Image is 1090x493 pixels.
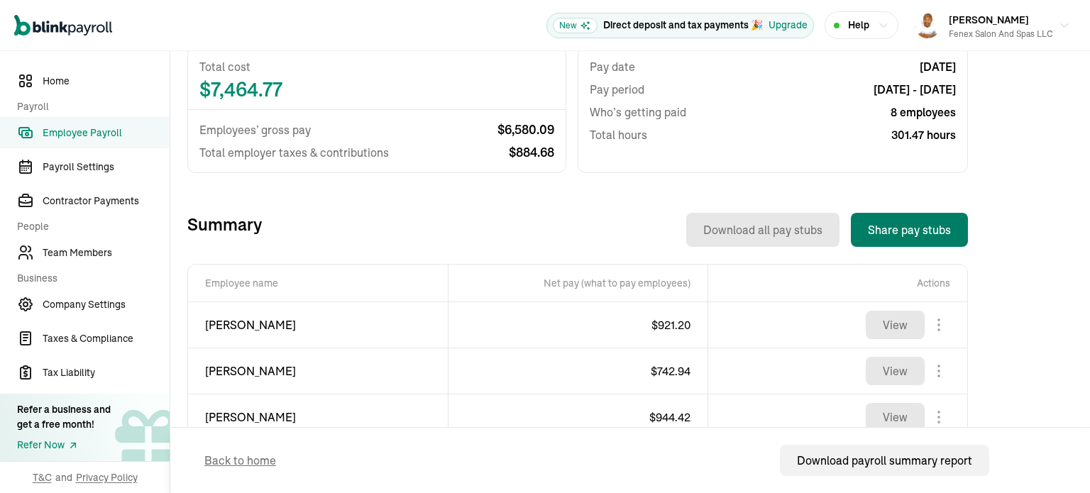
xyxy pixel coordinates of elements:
button: Upgrade [769,18,808,33]
span: [DATE] [920,58,956,75]
span: [PERSON_NAME] [205,316,431,333]
button: [PERSON_NAME]Fenex Salon and Spas LLC [909,8,1076,43]
span: $ 7,464.77 [199,81,554,98]
button: Help [825,11,898,39]
div: Download payroll summary report [797,452,972,469]
span: [PERSON_NAME] [205,362,431,380]
span: Taxes & Compliance [43,331,170,346]
span: $ 944.42 [649,410,690,424]
span: Total employer taxes & contributions [199,144,389,161]
span: Who’s getting paid [590,104,686,121]
span: Payroll Settings [43,160,170,175]
span: $ 884.68 [509,144,554,161]
span: Pay date [590,58,635,75]
span: $ 6,580.09 [497,121,554,138]
span: Employee Payroll [43,126,170,140]
button: View [866,311,925,339]
iframe: Chat Widget [1019,425,1090,493]
button: Back to home [187,445,293,476]
a: Refer Now [17,438,111,453]
button: Download payroll summary report [780,445,989,476]
span: People [17,219,161,234]
span: Pay period [590,81,644,98]
span: Team Members [43,245,170,260]
button: View [866,357,925,385]
span: $ 921.20 [651,318,690,332]
nav: Global [14,5,112,46]
span: Home [43,74,170,89]
button: Share pay stubs [851,213,968,247]
span: Help [848,18,869,33]
button: View [866,403,925,431]
span: [DATE] - [DATE] [874,81,956,98]
span: Company Settings [43,297,170,312]
span: $ 742.94 [651,364,690,378]
span: Employees’ gross pay [199,121,311,138]
button: Download all pay stubs [686,213,839,247]
span: 8 employees [891,104,956,121]
span: 301.47 hours [891,126,956,143]
th: Net pay (what to pay employees) [448,265,708,302]
span: Contractor Payments [43,194,170,209]
th: Actions [708,265,967,302]
p: Direct deposit and tax payments 🎉 [603,18,763,33]
span: Tax Liability [43,365,170,380]
span: Total cost [199,58,554,75]
div: Fenex Salon and Spas LLC [949,28,1053,40]
span: Back to home [204,452,276,469]
span: [PERSON_NAME] [949,13,1029,26]
span: Payroll [17,99,161,114]
span: New [553,18,598,33]
span: Business [17,271,161,286]
span: Total hours [590,126,647,143]
span: Privacy Policy [76,470,138,484]
th: Employee name [188,265,448,302]
h3: Summary [187,213,262,247]
div: Refer a business and get a free month! [17,402,111,432]
span: [PERSON_NAME] [205,409,431,426]
span: T&C [33,470,52,484]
